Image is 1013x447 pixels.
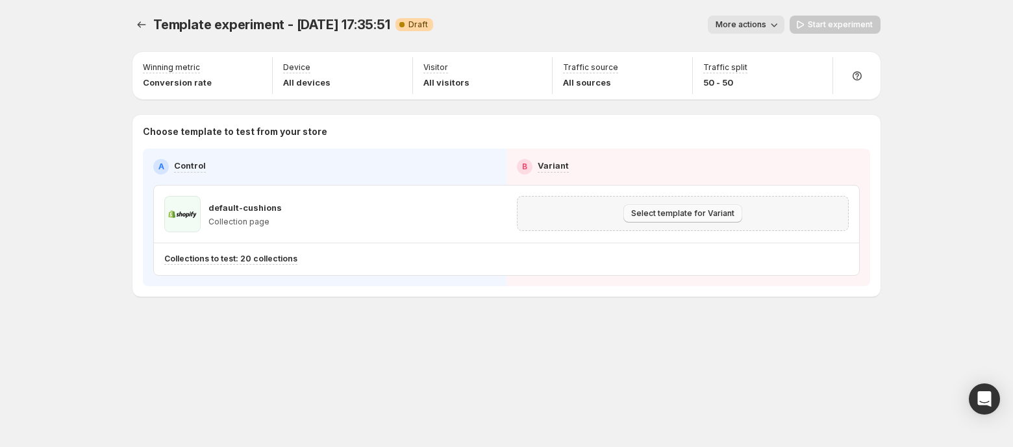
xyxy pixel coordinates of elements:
p: 50 - 50 [703,76,747,89]
p: default-cushions [208,201,282,214]
span: Template experiment - [DATE] 17:35:51 [153,17,390,32]
button: Select template for Variant [623,204,742,223]
p: All visitors [423,76,469,89]
p: Traffic source [563,62,618,73]
p: Collections to test: 20 collections [164,254,297,264]
p: Conversion rate [143,76,212,89]
p: Visitor [423,62,448,73]
p: Collection page [208,217,282,227]
button: Experiments [132,16,151,34]
h2: A [158,162,164,172]
p: All devices [283,76,331,89]
img: default-cushions [164,196,201,232]
p: Device [283,62,310,73]
p: Winning metric [143,62,200,73]
span: More actions [716,19,766,30]
p: Variant [538,159,569,172]
p: Traffic split [703,62,747,73]
p: Choose template to test from your store [143,125,870,138]
button: More actions [708,16,784,34]
span: Select template for Variant [631,208,734,219]
span: Draft [408,19,428,30]
p: All sources [563,76,618,89]
p: Control [174,159,206,172]
div: Open Intercom Messenger [969,383,1000,415]
h2: B [522,162,527,172]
